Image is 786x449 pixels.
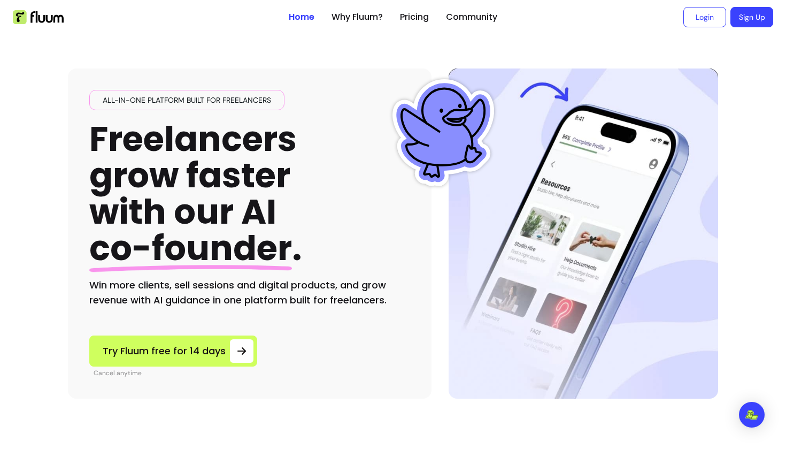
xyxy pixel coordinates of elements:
h1: Freelancers grow faster with our AI . [89,121,302,267]
a: Sign Up [730,7,773,27]
a: Try Fluum free for 14 days [89,336,257,367]
a: Pricing [400,11,429,24]
h2: Win more clients, sell sessions and digital products, and grow revenue with AI guidance in one pl... [89,278,410,308]
img: Fluum Duck sticker [390,79,497,186]
a: Community [446,11,497,24]
p: Cancel anytime [94,369,257,377]
div: Open Intercom Messenger [739,402,765,428]
span: co-founder [89,224,292,272]
img: Fluum Logo [13,10,64,24]
a: Why Fluum? [332,11,383,24]
span: All-in-one platform built for freelancers [98,95,275,105]
span: Try Fluum free for 14 days [103,344,226,359]
img: Hero [449,69,718,399]
a: Home [289,11,314,24]
a: Login [683,7,726,27]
